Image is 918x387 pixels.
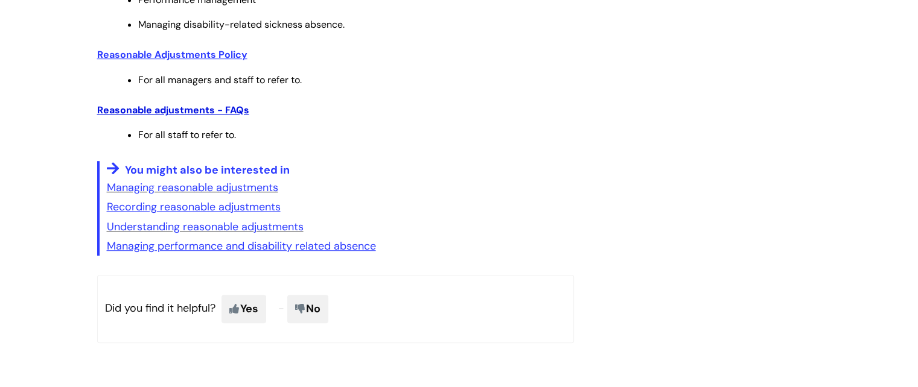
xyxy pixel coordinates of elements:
a: Reasonable adjustments - FAQs [97,104,249,116]
a: Recording reasonable adjustments [107,200,281,214]
a: Reasonable Adjustments Policy [97,48,247,61]
span: For all staff to refer to. [138,128,236,141]
span: No [287,295,328,322]
a: Managing performance and disability related absence [107,239,376,253]
a: Managing reasonable adjustments [107,180,278,195]
span: Yes [222,295,266,322]
p: Did you find it helpful? [97,275,574,342]
span: For all managers and staff to refer to. [138,74,302,86]
span: You might also be interested in [125,163,290,177]
a: Understanding reasonable adjustments [107,219,304,234]
span: Managing disability-related sickness absence. [138,18,345,31]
